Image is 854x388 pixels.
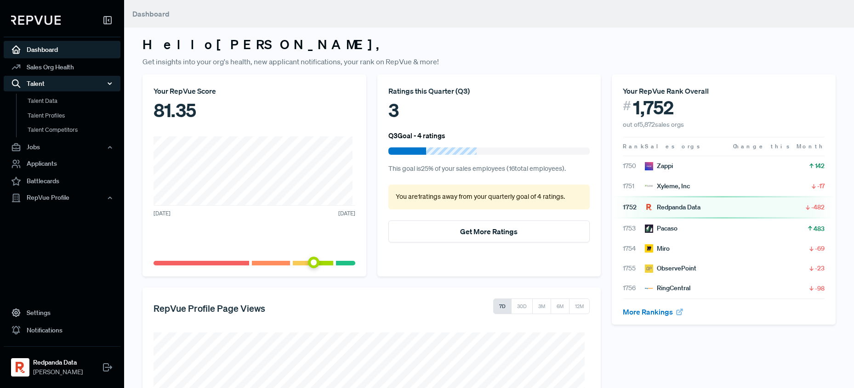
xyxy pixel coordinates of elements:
[493,298,512,314] button: 7D
[811,202,825,212] span: -482
[645,202,700,212] div: Redpanda Data
[645,283,690,293] div: RingCentral
[623,264,645,273] span: 1755
[388,220,590,242] button: Get More Ratings
[645,284,653,292] img: RingCentral
[4,346,120,381] a: Redpanda DataRedpanda Data[PERSON_NAME]
[142,37,836,52] h3: Hello [PERSON_NAME] ,
[623,307,683,316] a: More Rankings
[551,298,569,314] button: 6M
[4,76,120,91] button: Talent
[645,161,673,171] div: Zappi
[11,16,61,25] img: RepVue
[645,264,696,273] div: ObservePoint
[645,225,653,233] img: Pacaso
[4,304,120,321] a: Settings
[623,181,645,191] span: 1751
[16,94,133,108] a: Talent Data
[645,182,653,190] img: Xyleme, Inc
[388,164,590,174] p: This goal is 25 % of your sales employees ( 16 total employees).
[645,244,670,253] div: Miro
[817,181,825,191] span: -17
[815,161,825,170] span: 142
[623,283,645,293] span: 1756
[645,244,653,253] img: Miro
[4,321,120,339] a: Notifications
[623,86,709,96] span: Your RepVue Rank Overall
[623,142,645,151] span: Rank
[733,142,825,150] span: Change this Month
[33,367,83,377] span: [PERSON_NAME]
[16,123,133,137] a: Talent Competitors
[623,224,645,233] span: 1753
[569,298,590,314] button: 12M
[338,209,355,218] span: [DATE]
[645,142,701,150] span: Sales orgs
[623,244,645,253] span: 1754
[633,96,674,118] span: 1,752
[154,303,265,314] h5: RepVue Profile Page Views
[396,192,583,202] p: You are 1 ratings away from your quarterly goal of 4 ratings .
[623,96,631,115] span: #
[645,181,690,191] div: Xyleme, Inc
[511,298,533,314] button: 30D
[33,358,83,367] strong: Redpanda Data
[132,9,170,18] span: Dashboard
[645,224,678,233] div: Pacaso
[13,360,28,375] img: Redpanda Data
[532,298,551,314] button: 3M
[815,284,825,293] span: -98
[154,96,355,124] div: 81.35
[645,264,653,273] img: ObservePoint
[623,202,645,212] span: 1752
[4,41,120,58] a: Dashboard
[388,85,590,96] div: Ratings this Quarter ( Q3 )
[142,56,836,67] p: Get insights into your org's health, new applicant notifications, your rank on RepVue & more!
[4,190,120,206] button: RepVue Profile
[4,155,120,173] a: Applicants
[645,162,653,170] img: Zappi
[388,131,445,140] h6: Q3 Goal - 4 ratings
[4,173,120,190] a: Battlecards
[154,85,355,96] div: Your RepVue Score
[388,96,590,124] div: 3
[815,244,825,253] span: -69
[4,58,120,76] a: Sales Org Health
[814,224,825,233] span: 483
[623,161,645,171] span: 1750
[623,120,684,129] span: out of 5,872 sales orgs
[815,264,825,273] span: -23
[4,140,120,155] button: Jobs
[16,108,133,123] a: Talent Profiles
[645,203,653,211] img: Redpanda Data
[154,209,171,218] span: [DATE]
